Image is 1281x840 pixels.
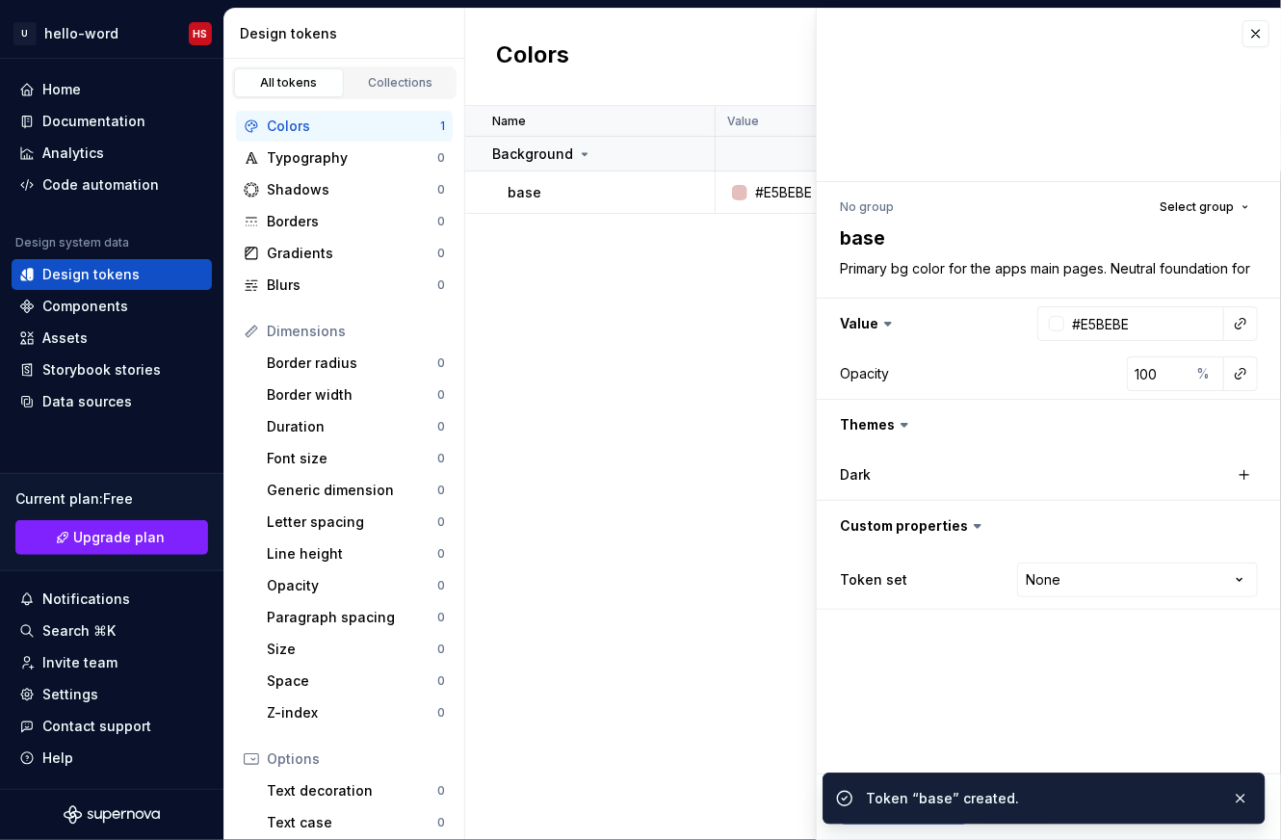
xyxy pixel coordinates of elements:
[492,114,526,129] p: Name
[42,360,161,380] div: Storybook stories
[12,386,212,417] a: Data sources
[42,80,81,99] div: Home
[492,144,573,164] p: Background
[437,387,445,403] div: 0
[12,584,212,615] button: Notifications
[15,520,208,555] a: Upgrade plan
[437,546,445,562] div: 0
[267,640,437,659] div: Size
[13,22,37,45] div: U
[267,180,437,199] div: Shadows
[259,443,453,474] a: Font size0
[259,348,453,379] a: Border radius0
[437,783,445,799] div: 0
[240,24,457,43] div: Design tokens
[267,449,437,468] div: Font size
[236,206,453,237] a: Borders0
[437,673,445,689] div: 0
[42,685,98,704] div: Settings
[437,514,445,530] div: 0
[12,354,212,385] a: Storybook stories
[437,705,445,721] div: 0
[12,106,212,137] a: Documentation
[15,489,208,509] div: Current plan : Free
[267,781,437,801] div: Text decoration
[267,354,437,373] div: Border radius
[259,634,453,665] a: Size0
[236,143,453,173] a: Typography0
[259,570,453,601] a: Opacity0
[267,148,437,168] div: Typography
[437,642,445,657] div: 0
[437,578,445,593] div: 0
[259,475,453,506] a: Generic dimension0
[1127,356,1189,391] input: 100
[267,544,437,564] div: Line height
[1151,194,1258,221] button: Select group
[42,175,159,195] div: Code automation
[267,417,437,436] div: Duration
[64,805,160,825] svg: Supernova Logo
[12,138,212,169] a: Analytics
[42,328,88,348] div: Assets
[440,118,445,134] div: 1
[496,39,569,74] h2: Colors
[12,170,212,200] a: Code automation
[12,616,212,646] button: Search ⌘K
[236,174,453,205] a: Shadows0
[74,528,166,547] span: Upgrade plan
[42,144,104,163] div: Analytics
[267,576,437,595] div: Opacity
[267,212,437,231] div: Borders
[236,270,453,301] a: Blurs0
[259,538,453,569] a: Line height0
[259,775,453,806] a: Text decoration0
[259,380,453,410] a: Border width0
[42,653,118,672] div: Invite team
[259,666,453,696] a: Space0
[12,259,212,290] a: Design tokens
[42,392,132,411] div: Data sources
[267,117,440,136] div: Colors
[12,679,212,710] a: Settings
[44,24,118,43] div: hello-word
[840,570,907,590] label: Token set
[508,183,541,202] p: base
[437,483,445,498] div: 0
[353,75,449,91] div: Collections
[15,235,129,250] div: Design system data
[267,322,445,341] div: Dimensions
[727,114,759,129] p: Value
[1160,199,1234,215] span: Select group
[437,277,445,293] div: 0
[259,602,453,633] a: Paragraph spacing0
[267,512,437,532] div: Letter spacing
[267,813,437,832] div: Text case
[42,112,145,131] div: Documentation
[259,697,453,728] a: Z-index0
[267,671,437,691] div: Space
[12,323,212,354] a: Assets
[437,246,445,261] div: 0
[437,355,445,371] div: 0
[437,150,445,166] div: 0
[236,111,453,142] a: Colors1
[267,276,437,295] div: Blurs
[755,183,812,202] div: #E5BEBE
[42,621,116,641] div: Search ⌘K
[267,749,445,769] div: Options
[437,182,445,197] div: 0
[12,647,212,678] a: Invite team
[236,238,453,269] a: Gradients0
[840,199,894,215] div: No group
[267,703,437,722] div: Z-index
[259,507,453,538] a: Letter spacing0
[267,244,437,263] div: Gradients
[437,214,445,229] div: 0
[267,481,437,500] div: Generic dimension
[194,26,208,41] div: HS
[241,75,337,91] div: All tokens
[437,815,445,830] div: 0
[42,590,130,609] div: Notifications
